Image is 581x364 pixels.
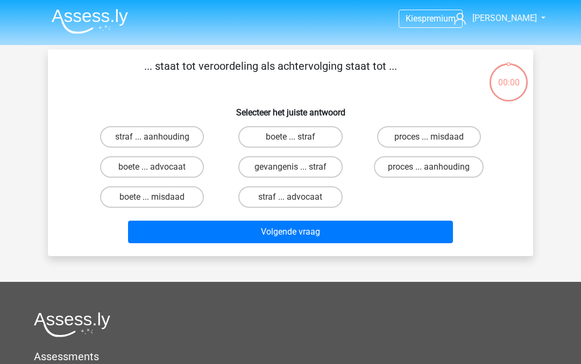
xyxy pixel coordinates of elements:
button: Volgende vraag [128,221,454,243]
label: gevangenis ... straf [238,156,342,178]
span: premium [422,13,456,24]
a: [PERSON_NAME] [450,12,538,25]
img: Assessly logo [34,312,110,337]
label: straf ... aanhouding [100,126,204,148]
h5: Assessments [34,350,547,363]
span: [PERSON_NAME] [472,13,537,23]
span: Kies [406,13,422,24]
p: ... staat tot veroordeling als achtervolging staat tot ... [65,58,476,90]
div: 00:00 [488,62,529,89]
label: proces ... aanhouding [374,156,484,178]
label: proces ... misdaad [377,126,481,148]
label: straf ... advocaat [238,186,342,208]
h6: Selecteer het juiste antwoord [65,99,516,118]
label: boete ... advocaat [100,156,204,178]
label: boete ... straf [238,126,342,148]
label: boete ... misdaad [100,186,204,208]
a: Kiespremium [399,11,462,26]
img: Assessly [52,9,128,34]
